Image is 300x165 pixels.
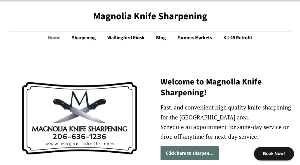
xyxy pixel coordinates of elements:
a: KJ-45 Retrofit [219,32,252,44]
h2: Welcome to Magnolia Knife Sharpening! [161,76,291,98]
a: Home [48,32,66,44]
a: Wallingford Kiosk [103,32,151,44]
a: Sharpening [67,32,102,44]
a: Magnolia Knife Sharpening [9,11,291,22]
div: Book Now! [254,147,294,160]
a: Click here to sharpen... [161,146,219,160]
p: Fast, and convenient high quality knife sharpening for the [GEOGRAPHIC_DATA] area. Schedule an ap... [161,103,291,141]
a: Blog [152,32,172,44]
a: Farmers Markets [173,32,218,44]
